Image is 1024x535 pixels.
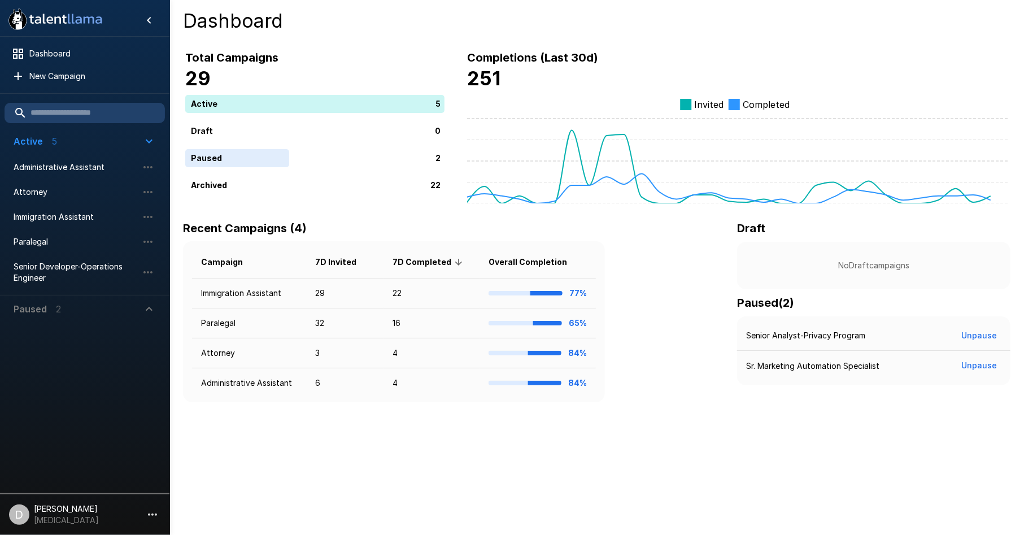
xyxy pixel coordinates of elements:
[192,308,306,338] td: Paralegal
[568,378,587,388] b: 84%
[183,221,307,235] b: Recent Campaigns (4)
[192,338,306,368] td: Attorney
[306,338,384,368] td: 3
[201,255,258,269] span: Campaign
[384,308,480,338] td: 16
[569,288,587,298] b: 77%
[435,152,441,164] p: 2
[489,255,582,269] span: Overall Completion
[435,125,441,137] p: 0
[306,308,384,338] td: 32
[746,330,865,341] p: Senior Analyst-Privacy Program
[393,255,466,269] span: 7D Completed
[306,368,384,398] td: 6
[569,318,587,328] b: 65%
[384,368,480,398] td: 4
[185,51,278,64] b: Total Campaigns
[384,338,480,368] td: 4
[737,296,794,310] b: Paused ( 2 )
[568,348,587,358] b: 84%
[957,355,1001,376] button: Unpause
[185,67,211,90] b: 29
[957,325,1001,346] button: Unpause
[192,279,306,308] td: Immigration Assistant
[467,67,500,90] b: 251
[746,360,879,372] p: Sr. Marketing Automation Specialist
[755,260,992,271] p: No Draft campaigns
[183,9,1010,33] h4: Dashboard
[192,368,306,398] td: Administrative Assistant
[430,179,441,191] p: 22
[435,98,441,110] p: 5
[467,51,598,64] b: Completions (Last 30d)
[315,255,371,269] span: 7D Invited
[306,279,384,308] td: 29
[737,221,765,235] b: Draft
[384,279,480,308] td: 22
